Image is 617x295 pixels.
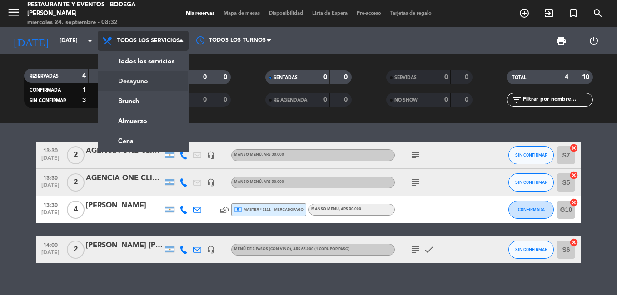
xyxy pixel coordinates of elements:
strong: 0 [344,97,349,103]
strong: 0 [203,74,207,80]
span: RESERVADAS [30,74,59,79]
i: cancel [569,171,578,180]
span: 13:30 [39,145,62,155]
i: power_settings_new [588,35,599,46]
a: Brunch [98,91,188,111]
a: Cena [98,131,188,151]
i: subject [410,177,421,188]
i: cancel [569,238,578,247]
span: Pre-acceso [352,11,386,16]
i: cancel [569,143,578,152]
span: mercadopago [274,206,304,212]
span: SERVIDAS [394,75,417,80]
span: SIN CONFIRMAR [515,247,547,252]
strong: 3 [82,97,86,103]
strong: 0 [323,97,327,103]
strong: 0 [224,97,229,103]
span: MANSO MENÚ [234,180,284,184]
strong: 0 [344,74,349,80]
button: SIN CONFIRMAR [508,173,554,192]
button: menu [7,5,20,22]
span: master * 1111 [234,206,271,214]
span: Disponibilidad [264,11,308,16]
span: 4 [67,201,85,219]
div: miércoles 24. septiembre - 08:32 [27,18,148,27]
span: [DATE] [39,250,62,260]
i: arrow_drop_down [85,35,95,46]
i: cancel [569,198,578,207]
i: headset_mic [207,246,215,254]
span: 2 [67,173,85,192]
strong: 0 [465,97,470,103]
i: search [592,8,603,19]
span: Tarjetas de regalo [386,11,436,16]
span: MANSO MENÚ [234,153,284,157]
a: Todos los servicios [98,51,188,71]
a: Desayuno [98,71,188,91]
div: AGENCIA ONE CLICK TRAVEL | [PERSON_NAME] [86,145,163,157]
span: RE AGENDADA [274,98,307,103]
i: subject [410,244,421,255]
i: add_circle_outline [519,8,530,19]
strong: 0 [444,74,448,80]
span: 13:30 [39,172,62,182]
span: , ARS 30.000 [339,207,361,211]
span: , ARS 30.000 [262,180,284,184]
i: exit_to_app [543,8,554,19]
span: Mis reservas [181,11,219,16]
button: CONFIRMADA [508,201,554,219]
input: Filtrar por nombre... [522,95,592,105]
strong: 0 [465,74,470,80]
span: NO SHOW [394,98,418,103]
strong: 4 [565,74,568,80]
strong: 10 [582,74,591,80]
i: menu [7,5,20,19]
span: 2 [67,146,85,164]
span: TOTAL [512,75,526,80]
button: SIN CONFIRMAR [508,146,554,164]
span: Mapa de mesas [219,11,264,16]
span: CONFIRMADA [518,207,545,212]
strong: 0 [323,74,327,80]
i: subject [410,150,421,161]
span: 13:30 [39,199,62,210]
span: SENTADAS [274,75,298,80]
div: AGENCIA ONE CLICK TRAVEL | uisa [86,172,163,184]
span: print [556,35,567,46]
div: [PERSON_NAME] [86,200,163,211]
span: SIN CONFIRMAR [515,152,547,157]
button: SIN CONFIRMAR [508,241,554,259]
span: [DATE] [39,210,62,220]
span: Lista de Espera [308,11,352,16]
span: , ARS 65.000 (1 copa por paso) [291,247,350,251]
span: SIN CONFIRMAR [515,180,547,185]
i: headset_mic [207,178,215,187]
span: , ARS 30.000 [262,153,284,157]
i: local_atm [234,206,242,214]
i: [DATE] [7,31,55,51]
strong: 0 [224,74,229,80]
a: Almuerzo [98,111,188,131]
span: CONFIRMADA [30,88,61,93]
span: Todos los servicios [117,38,180,44]
span: MANSO MENÚ [311,207,361,211]
div: Restaurante y Eventos - Bodega [PERSON_NAME] [27,0,148,18]
strong: 1 [82,87,86,93]
div: [PERSON_NAME] [PERSON_NAME] [86,240,163,251]
span: 14:00 [39,239,62,250]
strong: 0 [203,97,207,103]
span: [DATE] [39,155,62,166]
i: check [423,244,434,255]
span: [DATE] [39,182,62,193]
i: headset_mic [207,151,215,159]
strong: 0 [444,97,448,103]
span: MENÚ DE 3 PASOS (Con vino) [234,247,350,251]
strong: 4 [82,73,86,79]
i: turned_in_not [568,8,579,19]
div: LOG OUT [577,27,610,54]
span: 2 [67,241,85,259]
i: filter_list [511,94,522,105]
span: SIN CONFIRMAR [30,98,66,103]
